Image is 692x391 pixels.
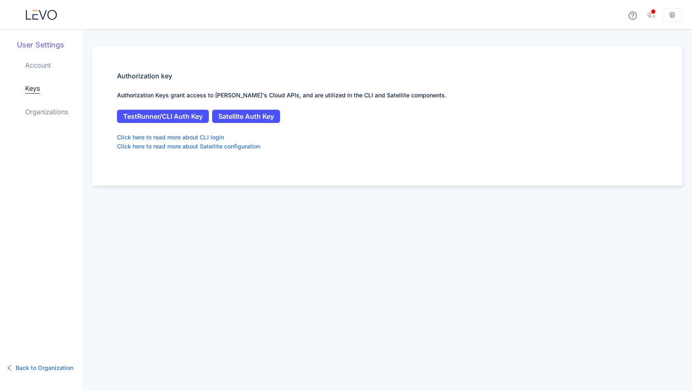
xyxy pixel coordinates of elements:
[212,110,280,123] button: Satellite Auth Key
[117,133,224,142] a: Click here to read more about CLI login
[117,142,260,151] a: Click here to read more about Satellite configuration
[117,110,209,123] button: TestRunner/CLI Auth Key
[123,113,203,120] span: TestRunner/CLI Auth Key
[25,60,51,70] a: Account
[117,71,657,81] h5: Authorization key
[218,113,274,120] span: Satellite Auth Key
[17,40,82,50] h5: User Settings
[25,83,40,94] a: Keys
[25,107,68,117] a: Organizations
[117,91,657,100] p: Authorization Keys grant access to [PERSON_NAME]'s Cloud APIs, and are utilized in the CLI and Sa...
[16,363,73,372] span: Back to Organization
